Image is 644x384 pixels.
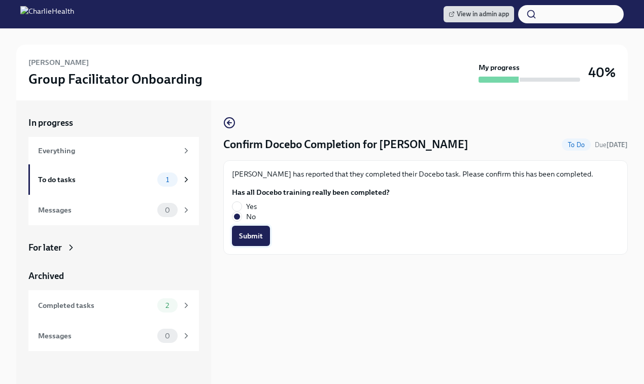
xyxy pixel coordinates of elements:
[28,57,89,68] h6: [PERSON_NAME]
[159,332,176,340] span: 0
[562,141,591,149] span: To Do
[232,169,619,179] p: [PERSON_NAME] has reported that they completed their Docebo task. Please confirm this has been co...
[232,226,270,246] button: Submit
[444,6,514,22] a: View in admin app
[449,9,509,19] span: View in admin app
[606,141,628,149] strong: [DATE]
[38,330,153,341] div: Messages
[38,204,153,216] div: Messages
[28,70,202,88] h3: Group Facilitator Onboarding
[20,6,74,22] img: CharlieHealth
[588,63,616,82] h3: 40%
[595,141,628,149] span: Due
[239,231,263,241] span: Submit
[595,140,628,150] span: September 29th, 2025 10:00
[246,212,256,222] span: No
[28,137,199,164] a: Everything
[38,300,153,311] div: Completed tasks
[28,195,199,225] a: Messages0
[38,174,153,185] div: To do tasks
[28,270,199,282] a: Archived
[28,117,199,129] a: In progress
[28,241,62,254] div: For later
[28,241,199,254] a: For later
[38,145,178,156] div: Everything
[28,290,199,321] a: Completed tasks2
[246,201,257,212] span: Yes
[479,62,520,73] strong: My progress
[159,302,175,309] span: 2
[28,321,199,351] a: Messages0
[159,206,176,214] span: 0
[232,187,390,197] label: Has all Docebo training really been completed?
[28,164,199,195] a: To do tasks1
[160,176,175,184] span: 1
[223,137,468,152] h4: Confirm Docebo Completion for [PERSON_NAME]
